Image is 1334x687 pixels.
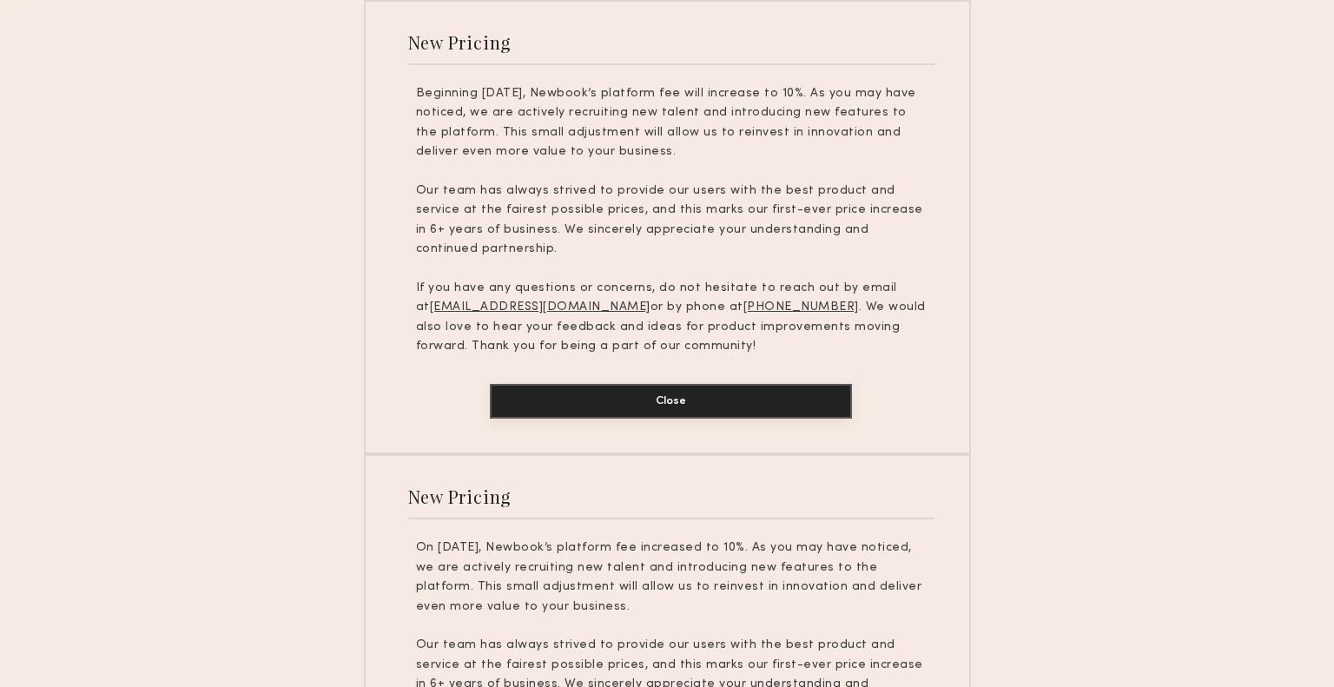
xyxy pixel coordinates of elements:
[416,84,927,162] p: Beginning [DATE], Newbook’s platform fee will increase to 10%. As you may have noticed, we are ac...
[430,301,650,313] u: [EMAIL_ADDRESS][DOMAIN_NAME]
[416,279,927,357] p: If you have any questions or concerns, do not hesitate to reach out by email at or by phone at . ...
[416,182,927,260] p: Our team has always strived to provide our users with the best product and service at the fairest...
[408,485,512,508] div: New Pricing
[490,384,852,419] button: Close
[743,301,859,313] u: [PHONE_NUMBER]
[408,30,512,54] div: New Pricing
[416,538,927,617] p: On [DATE], Newbook’s platform fee increased to 10%. As you may have noticed, we are actively recr...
